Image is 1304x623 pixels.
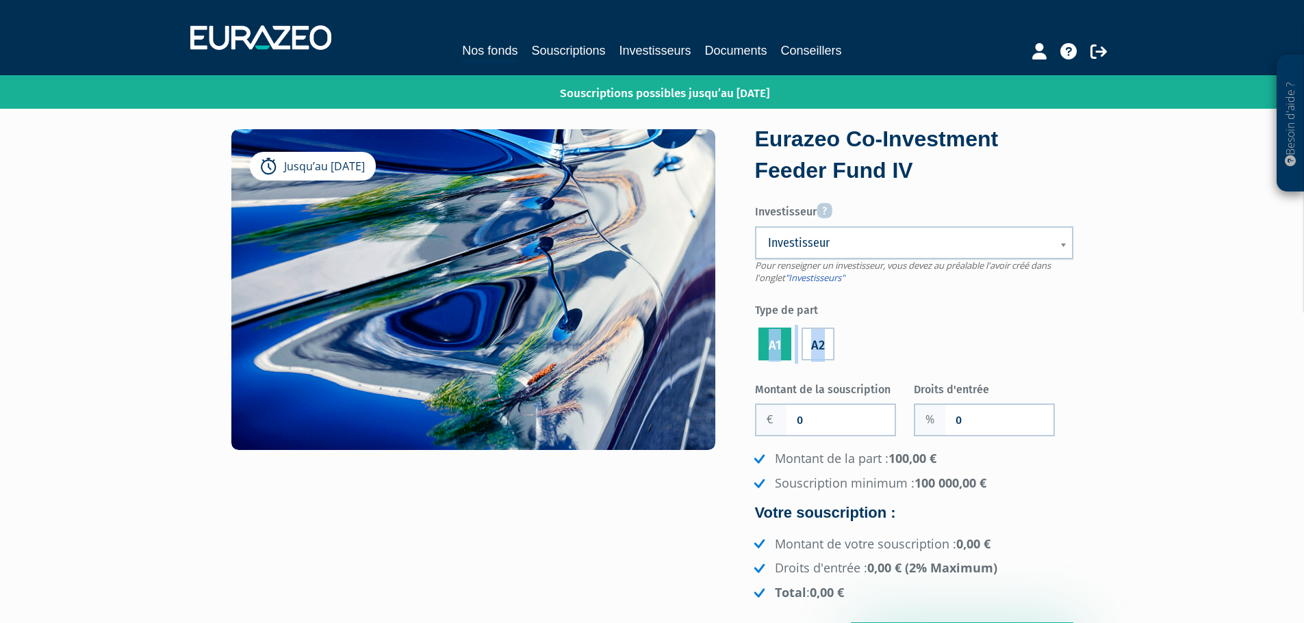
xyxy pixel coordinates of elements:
a: Souscriptions [531,41,605,60]
strong: Total [775,584,806,600]
strong: 0,00 € [956,535,990,552]
a: Documents [705,41,767,60]
li: : [751,584,1073,602]
li: Souscription minimum : [751,475,1073,492]
label: Montant de la souscription [755,377,915,398]
a: Nos fonds [462,41,517,62]
div: Jusqu’au [DATE] [250,152,376,181]
span: Investisseur [768,235,1043,251]
img: Eurazeo Co-Investment Feeder Fund IV [231,129,715,449]
span: Pour renseigner un investisseur, vous devez au préalable l'avoir créé dans l'onglet [755,259,1051,284]
p: Souscriptions possibles jusqu’au [DATE] [520,79,769,102]
label: Investisseur [755,198,1073,220]
strong: 100,00 € [888,450,936,466]
li: Droits d'entrée : [751,559,1073,577]
a: Investisseurs [619,41,691,60]
a: Conseillers [781,41,842,60]
label: Droits d'entrée [914,377,1073,398]
li: Montant de la part : [751,450,1073,468]
p: Besoin d'aide ? [1283,62,1299,185]
div: Eurazeo Co-Investment Feeder Fund IV [755,124,1073,186]
h4: Votre souscription : [755,505,1073,521]
li: Montant de votre souscription : [751,535,1073,553]
label: A1 [758,328,791,360]
label: A2 [802,328,834,360]
strong: 100 000,00 € [915,475,986,491]
input: Montant de la souscription souhaité [787,405,895,435]
label: Type de part [755,298,1073,319]
strong: 0,00 € (2% Maximum) [867,559,997,576]
input: Frais d'entrée [945,405,1053,435]
img: 1732889491-logotype_eurazeo_blanc_rvb.png [190,25,331,50]
a: "Investisseurs" [785,271,845,284]
strong: 0,00 € [810,584,844,600]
